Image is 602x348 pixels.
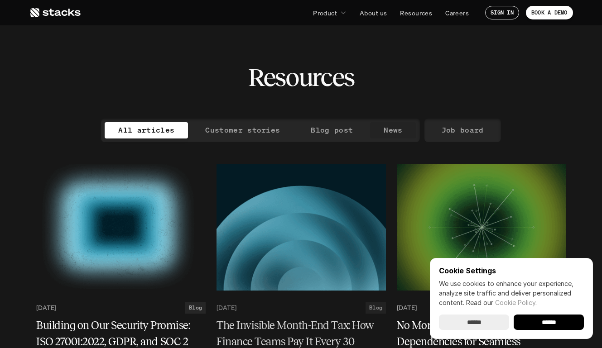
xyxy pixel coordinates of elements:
a: About us [354,5,392,21]
p: [DATE] [397,304,417,311]
p: Customer stories [205,124,280,137]
p: News [384,124,402,137]
p: All articles [118,124,174,137]
a: Resources [395,5,438,21]
p: Resources [400,8,432,18]
a: Privacy Policy [136,41,175,48]
p: SIGN IN [491,10,514,16]
span: Read our . [466,299,537,306]
a: Careers [440,5,474,21]
a: SIGN IN [485,6,519,19]
h2: Blog [369,305,382,311]
a: [DATE]Blog [217,302,386,314]
p: [DATE] [36,304,56,311]
p: Careers [445,8,469,18]
p: Blog post [311,124,353,137]
p: Product [313,8,337,18]
a: All articles [105,122,188,138]
a: [DATE]Blog [397,302,566,314]
p: Job board [442,124,484,137]
a: Blog post [297,122,366,138]
p: About us [360,8,387,18]
a: Cookie Policy [495,299,535,306]
a: Job board [428,122,497,138]
p: Cookie Settings [439,267,584,274]
h2: Resources [248,63,354,91]
a: News [370,122,416,138]
a: BOOK A DEMO [526,6,573,19]
a: Customer stories [192,122,294,138]
p: We use cookies to enhance your experience, analyze site traffic and deliver personalized content. [439,279,584,307]
p: [DATE] [217,304,236,311]
p: BOOK A DEMO [531,10,568,16]
a: [DATE]Blog [36,302,206,314]
h2: Blog [189,305,202,311]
